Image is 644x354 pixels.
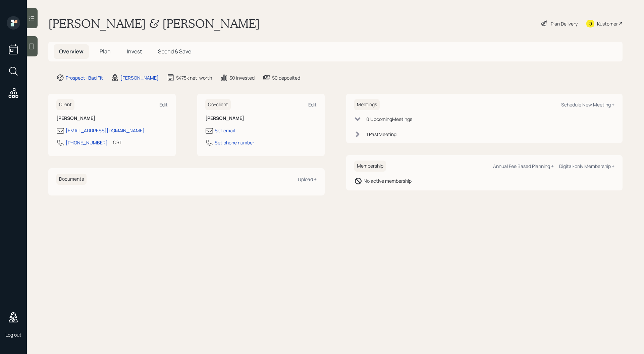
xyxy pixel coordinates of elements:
div: Prospect · Bad Fit [66,74,103,81]
h6: Meetings [354,99,380,110]
span: Plan [100,48,111,55]
h6: [PERSON_NAME] [205,116,317,121]
h6: Membership [354,161,386,172]
div: Upload + [298,176,317,182]
div: [PHONE_NUMBER] [66,139,108,146]
span: Invest [127,48,142,55]
div: Log out [5,331,21,338]
div: CST [113,139,122,146]
div: Set email [215,127,235,134]
div: Annual Fee Based Planning + [493,163,554,169]
div: 1 Past Meeting [366,131,396,138]
div: $0 deposited [272,74,300,81]
div: [EMAIL_ADDRESS][DOMAIN_NAME] [66,127,145,134]
div: [PERSON_NAME] [120,74,159,81]
h6: Client [56,99,74,110]
div: Kustomer [597,20,618,27]
span: Overview [59,48,84,55]
h6: Co-client [205,99,231,110]
h1: [PERSON_NAME] & [PERSON_NAME] [48,16,260,31]
div: 0 Upcoming Meeting s [366,116,412,123]
div: Digital-only Membership + [559,163,614,169]
div: $475k net-worth [176,74,212,81]
div: Set phone number [215,139,254,146]
div: $0 invested [229,74,255,81]
div: Edit [308,101,317,108]
span: Spend & Save [158,48,191,55]
div: Edit [159,101,168,108]
h6: Documents [56,174,87,185]
h6: [PERSON_NAME] [56,116,168,121]
div: No active membership [364,177,412,184]
div: Schedule New Meeting + [561,101,614,108]
div: Plan Delivery [551,20,578,27]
